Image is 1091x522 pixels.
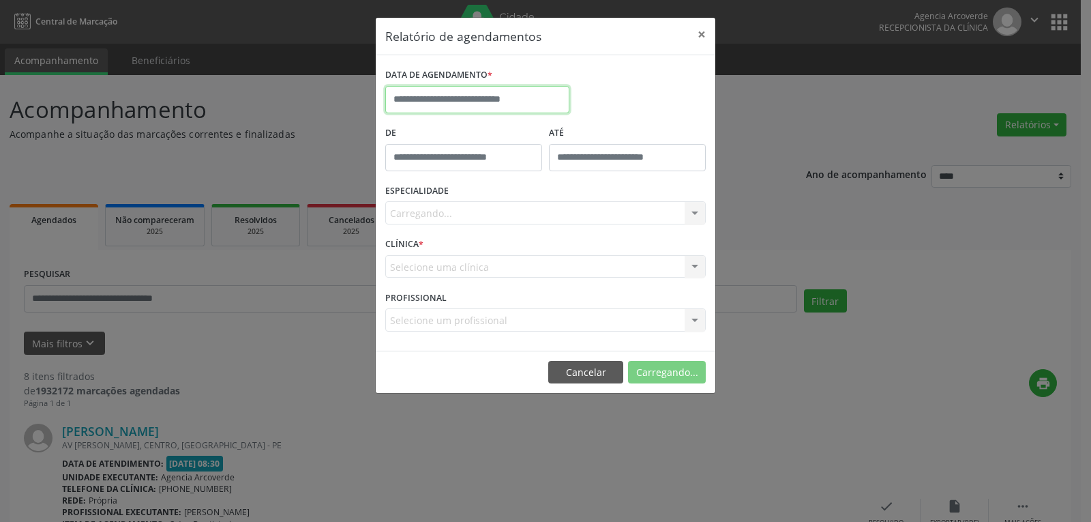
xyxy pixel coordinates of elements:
label: DATA DE AGENDAMENTO [385,65,492,86]
label: ESPECIALIDADE [385,181,449,202]
button: Carregando... [628,361,706,384]
label: De [385,123,542,144]
label: CLÍNICA [385,234,423,255]
button: Cancelar [548,361,623,384]
h5: Relatório de agendamentos [385,27,541,45]
button: Close [688,18,715,51]
label: PROFISSIONAL [385,287,447,308]
label: ATÉ [549,123,706,144]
